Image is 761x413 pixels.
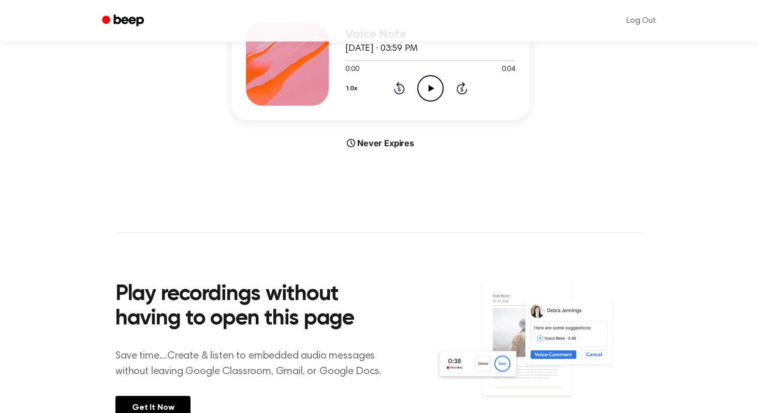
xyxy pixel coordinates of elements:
div: Never Expires [231,137,530,149]
a: Beep [95,11,153,31]
span: 0:00 [345,64,359,75]
h2: Play recordings without having to open this page [115,282,394,332]
button: 1.0x [345,80,361,97]
span: [DATE] · 03:59 PM [345,44,418,53]
a: Log Out [616,8,666,33]
span: 0:04 [502,64,515,75]
p: Save time....Create & listen to embedded audio messages without leaving Google Classroom, Gmail, ... [115,348,394,379]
